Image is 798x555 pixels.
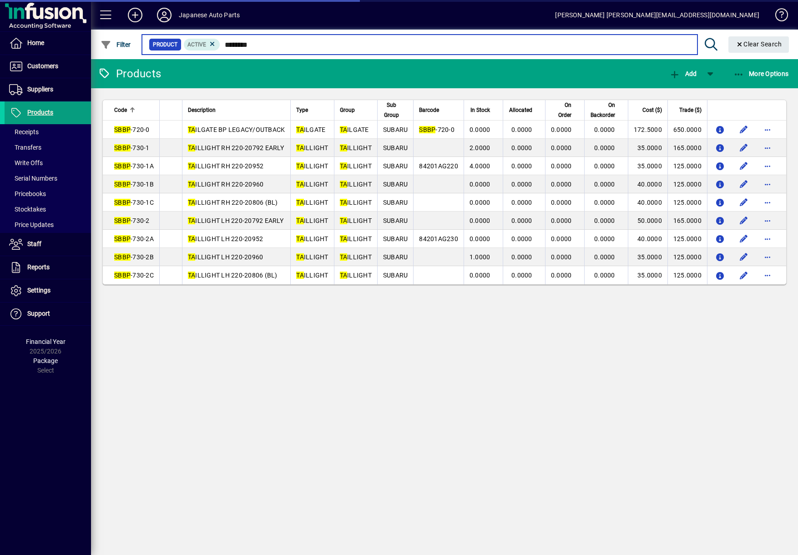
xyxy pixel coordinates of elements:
div: On Order [551,100,580,120]
span: Sub Group [383,100,400,120]
button: Filter [98,36,133,53]
span: Support [27,310,50,317]
button: Edit [737,177,751,192]
em: TA [188,162,196,170]
span: ILGATE [340,126,369,133]
span: Stocktakes [9,206,46,213]
td: 40.0000 [628,230,667,248]
span: Active [187,41,206,48]
span: 84201AG220 [419,162,458,170]
span: Barcode [419,105,439,115]
td: 650.0000 [667,121,707,139]
em: TA [296,199,304,206]
span: ILLIGHT [340,253,372,261]
span: 0.0000 [551,272,572,279]
span: SUBARU [383,235,408,242]
span: Home [27,39,44,46]
span: SUBARU [383,162,408,170]
span: -730-2C [114,272,154,279]
div: Products [98,66,161,81]
div: Description [188,105,285,115]
span: 0.0000 [511,199,532,206]
span: 0.0000 [470,217,490,224]
button: More options [760,159,775,173]
span: ILGATE BP LEGACY/OUTBACK [188,126,285,133]
a: Reports [5,256,91,279]
em: SBBP [114,126,131,133]
button: More options [760,268,775,283]
span: ILLIGHT [296,272,328,279]
span: Clear Search [736,40,782,48]
td: 165.0000 [667,212,707,230]
span: 0.0000 [551,126,572,133]
td: 165.0000 [667,139,707,157]
span: 0.0000 [511,272,532,279]
button: Edit [737,232,751,246]
span: SUBARU [383,272,408,279]
span: ILLIGHT [340,162,372,170]
span: 0.0000 [594,126,615,133]
span: 0.0000 [511,144,532,151]
span: 0.0000 [511,253,532,261]
span: In Stock [470,105,490,115]
em: TA [296,235,304,242]
span: SUBARU [383,144,408,151]
td: 125.0000 [667,230,707,248]
em: SBBP [114,235,131,242]
span: 0.0000 [594,235,615,242]
span: Suppliers [27,86,53,93]
em: TA [340,126,348,133]
td: 35.0000 [628,266,667,284]
button: Edit [737,122,751,137]
em: SBBP [114,253,131,261]
em: SBBP [114,144,131,151]
span: ILLIGHT LH 220-20806 (BL) [188,272,278,279]
em: TA [296,144,304,151]
button: Clear [728,36,789,53]
td: 125.0000 [667,193,707,212]
div: Type [296,105,328,115]
span: 0.0000 [470,181,490,188]
span: 0.0000 [511,181,532,188]
div: On Backorder [590,100,623,120]
span: ILLIGHT LH 220-20960 [188,253,263,261]
em: TA [188,126,196,133]
span: 0.0000 [594,162,615,170]
span: ILLIGHT [340,272,372,279]
span: 4.0000 [470,162,490,170]
td: 125.0000 [667,248,707,266]
span: 0.0000 [470,235,490,242]
a: Serial Numbers [5,171,91,186]
em: SBBP [114,217,131,224]
button: Edit [737,213,751,228]
em: TA [340,199,348,206]
td: 40.0000 [628,175,667,193]
span: ILLIGHT [296,217,328,224]
div: In Stock [470,105,499,115]
button: More options [760,122,775,137]
td: 35.0000 [628,248,667,266]
span: -730-2A [114,235,154,242]
button: More options [760,232,775,246]
em: TA [188,253,196,261]
span: ILGATE [296,126,325,133]
td: 40.0000 [628,193,667,212]
span: Financial Year [26,338,66,345]
em: SBBP [114,199,131,206]
span: Allocated [509,105,532,115]
a: Home [5,32,91,55]
button: More options [760,195,775,210]
em: TA [340,144,348,151]
span: ILLIGHT [340,144,372,151]
span: On Order [551,100,572,120]
span: ILLIGHT [340,199,372,206]
a: Transfers [5,140,91,155]
span: SUBARU [383,181,408,188]
em: TA [188,199,196,206]
div: Sub Group [383,100,408,120]
button: Edit [737,159,751,173]
a: Price Updates [5,217,91,232]
em: TA [296,126,304,133]
button: Edit [737,268,751,283]
span: 0.0000 [551,181,572,188]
